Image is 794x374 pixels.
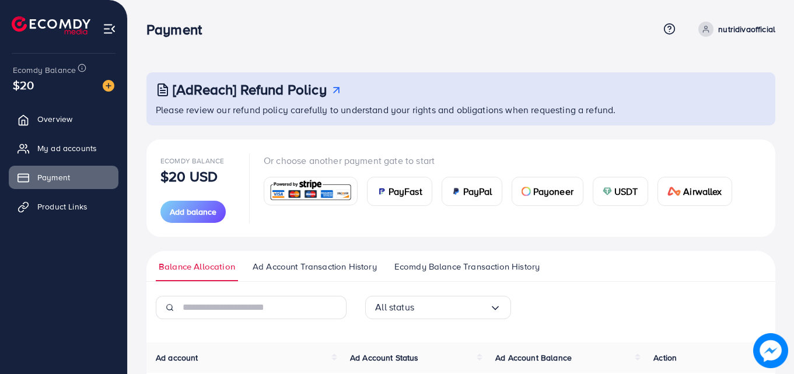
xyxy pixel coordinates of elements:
[414,298,489,316] input: Search for option
[495,352,572,363] span: Ad Account Balance
[12,16,90,34] img: logo
[170,206,216,218] span: Add balance
[103,22,116,36] img: menu
[753,333,788,368] img: image
[603,187,612,196] img: card
[146,21,211,38] h3: Payment
[268,179,354,204] img: card
[653,352,677,363] span: Action
[614,184,638,198] span: USDT
[103,80,114,92] img: image
[350,352,419,363] span: Ad Account Status
[463,184,492,198] span: PayPal
[694,22,775,37] a: nutridivaofficial
[657,177,732,206] a: cardAirwallex
[667,187,681,196] img: card
[173,81,327,98] h3: [AdReach] Refund Policy
[37,113,72,125] span: Overview
[160,201,226,223] button: Add balance
[452,187,461,196] img: card
[375,298,414,316] span: All status
[156,103,768,117] p: Please review our refund policy carefully to understand your rights and obligations when requesti...
[442,177,502,206] a: cardPayPal
[159,260,235,273] span: Balance Allocation
[9,107,118,131] a: Overview
[37,172,70,183] span: Payment
[160,169,218,183] p: $20 USD
[160,156,224,166] span: Ecomdy Balance
[522,187,531,196] img: card
[365,296,511,319] div: Search for option
[512,177,583,206] a: cardPayoneer
[37,201,88,212] span: Product Links
[718,22,775,36] p: nutridivaofficial
[377,187,386,196] img: card
[9,195,118,218] a: Product Links
[253,260,377,273] span: Ad Account Transaction History
[9,166,118,189] a: Payment
[683,184,722,198] span: Airwallex
[593,177,648,206] a: cardUSDT
[13,76,34,93] span: $20
[9,137,118,160] a: My ad accounts
[37,142,97,154] span: My ad accounts
[367,177,432,206] a: cardPayFast
[389,184,422,198] span: PayFast
[13,64,76,76] span: Ecomdy Balance
[533,184,573,198] span: Payoneer
[264,153,741,167] p: Or choose another payment gate to start
[394,260,540,273] span: Ecomdy Balance Transaction History
[156,352,198,363] span: Ad account
[264,177,358,205] a: card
